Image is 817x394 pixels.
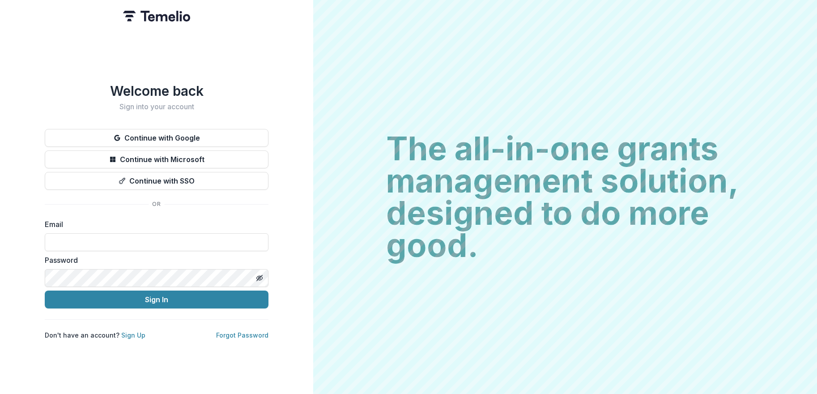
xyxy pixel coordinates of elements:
img: Temelio [123,11,190,21]
button: Toggle password visibility [252,271,267,285]
h1: Welcome back [45,83,268,99]
a: Forgot Password [216,331,268,339]
label: Password [45,255,263,266]
a: Sign Up [121,331,145,339]
button: Continue with SSO [45,172,268,190]
h2: Sign into your account [45,103,268,111]
button: Continue with Microsoft [45,150,268,168]
p: Don't have an account? [45,330,145,340]
button: Sign In [45,291,268,308]
label: Email [45,219,263,230]
button: Continue with Google [45,129,268,147]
